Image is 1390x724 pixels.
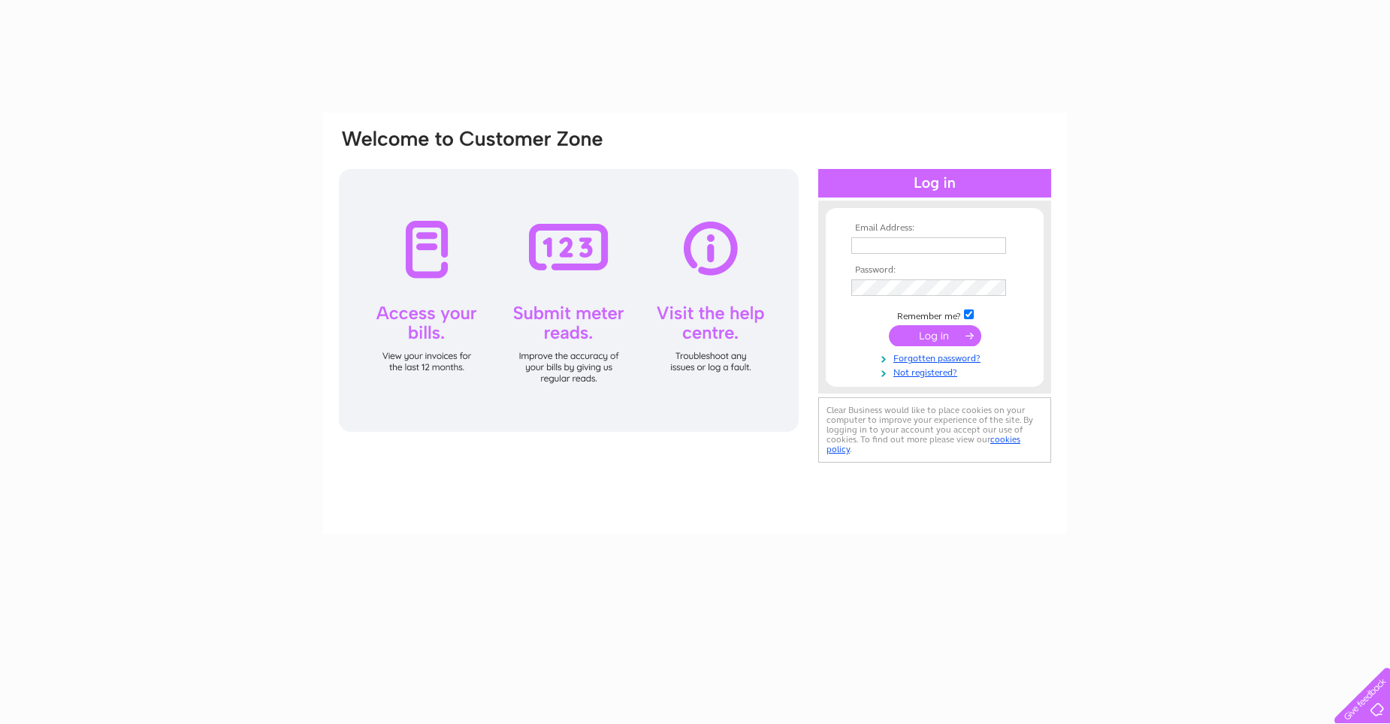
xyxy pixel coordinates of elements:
a: Forgotten password? [851,350,1022,364]
th: Password: [848,265,1022,276]
div: Clear Business would like to place cookies on your computer to improve your experience of the sit... [818,397,1051,463]
td: Remember me? [848,307,1022,322]
th: Email Address: [848,223,1022,234]
input: Submit [889,325,981,346]
a: Not registered? [851,364,1022,379]
a: cookies policy [826,434,1020,454]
